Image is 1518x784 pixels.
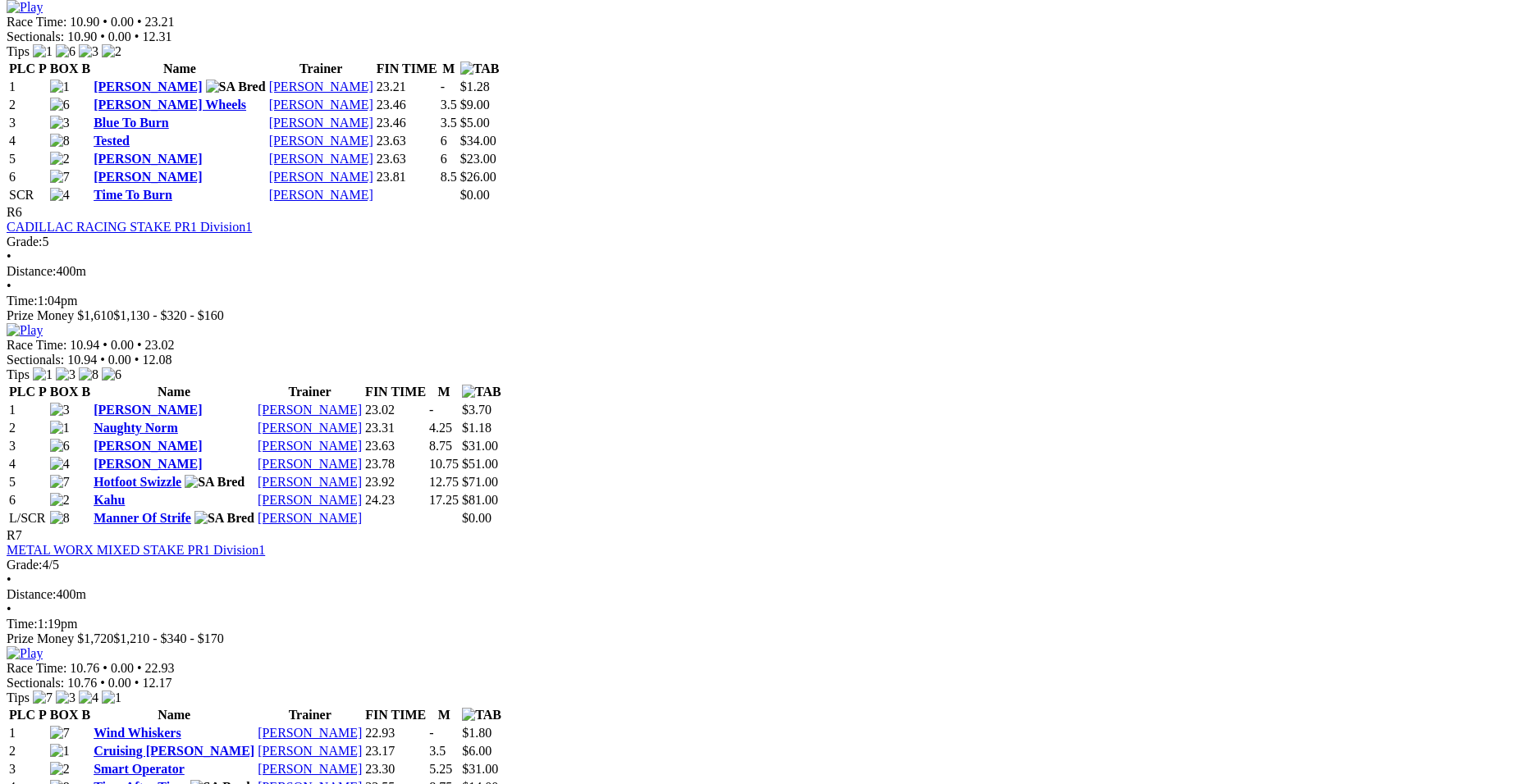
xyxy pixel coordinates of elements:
td: 22.93 [364,725,427,741]
div: 1:04pm [7,294,1511,308]
td: 1 [8,725,48,741]
span: • [137,661,142,675]
span: $5.00 [460,116,490,130]
a: METAL WORX MIXED STAKE PR1 Division1 [7,543,265,557]
td: 1 [8,79,48,95]
img: 3 [50,116,70,130]
span: Race Time: [7,661,66,675]
img: 2 [50,493,70,508]
a: Naughty Norm [94,421,178,435]
td: 3 [8,115,48,131]
div: Prize Money $1,720 [7,631,1511,646]
td: 1 [8,402,48,418]
a: [PERSON_NAME] [94,152,202,166]
a: [PERSON_NAME] Wheels [94,98,246,112]
span: PLC [9,708,35,722]
a: [PERSON_NAME] [94,457,202,471]
span: 12.08 [142,353,171,367]
a: [PERSON_NAME] [269,188,373,202]
img: 8 [79,367,98,382]
td: 23.02 [364,402,427,418]
span: P [39,385,47,399]
div: 5 [7,235,1511,249]
text: - [429,726,433,740]
img: 7 [50,726,70,741]
div: 1:19pm [7,617,1511,631]
span: $9.00 [460,98,490,112]
img: 3 [56,691,75,705]
td: 23.81 [376,169,438,185]
span: 0.00 [108,353,131,367]
a: Blue To Burn [94,116,169,130]
img: 3 [56,367,75,382]
span: Distance: [7,264,56,278]
img: 3 [50,403,70,417]
a: Tested [94,134,130,148]
th: M [428,384,460,400]
img: 2 [50,762,70,777]
span: Sectionals: [7,676,64,690]
span: • [100,676,105,690]
td: 23.92 [364,474,427,490]
span: $81.00 [462,493,498,507]
th: Trainer [268,61,374,77]
a: [PERSON_NAME] [269,152,373,166]
text: 3.5 [441,116,457,130]
td: 23.46 [376,97,438,113]
img: 8 [50,134,70,148]
td: 23.17 [364,743,427,759]
a: Kahu [94,493,125,507]
td: 4 [8,133,48,149]
text: - [429,403,433,417]
img: 1 [50,80,70,94]
span: • [7,279,11,293]
img: 1 [33,44,53,59]
span: • [7,602,11,616]
td: 5 [8,151,48,167]
span: $1.28 [460,80,490,93]
text: 17.25 [429,493,459,507]
a: CADILLAC RACING STAKE PR1 Division1 [7,220,252,234]
span: $26.00 [460,170,496,184]
span: 12.31 [142,30,171,43]
span: BOX [50,62,79,75]
img: 1 [50,421,70,435]
img: 8 [50,511,70,526]
img: TAB [462,385,501,399]
span: BOX [50,708,79,722]
text: 12.75 [429,475,459,489]
img: 7 [33,691,53,705]
span: Time: [7,617,38,631]
td: 23.21 [376,79,438,95]
a: [PERSON_NAME] [94,403,202,417]
span: Tips [7,367,30,381]
img: 4 [79,691,98,705]
div: 400m [7,264,1511,279]
span: • [135,353,139,367]
td: 23.63 [364,438,427,454]
img: 2 [50,152,70,166]
span: R7 [7,528,22,542]
a: Cruising [PERSON_NAME] [94,744,254,758]
span: PLC [9,385,35,399]
span: $31.00 [462,439,498,453]
td: SCR [8,187,48,203]
text: 6 [441,152,447,166]
img: 7 [50,475,70,490]
td: 6 [8,492,48,508]
a: [PERSON_NAME] [258,511,362,525]
a: Hotfoot Swizzle [94,475,181,489]
a: Wind Whiskers [94,726,181,740]
span: 23.02 [145,338,175,352]
td: 24.23 [364,492,427,508]
text: 8.5 [441,170,457,184]
span: • [100,353,105,367]
span: 0.00 [111,661,134,675]
text: 10.75 [429,457,459,471]
th: Name [93,61,267,77]
span: 10.76 [70,661,99,675]
a: [PERSON_NAME] [269,80,373,93]
span: • [135,30,139,43]
td: 23.63 [376,133,438,149]
img: SA Bred [185,475,245,490]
